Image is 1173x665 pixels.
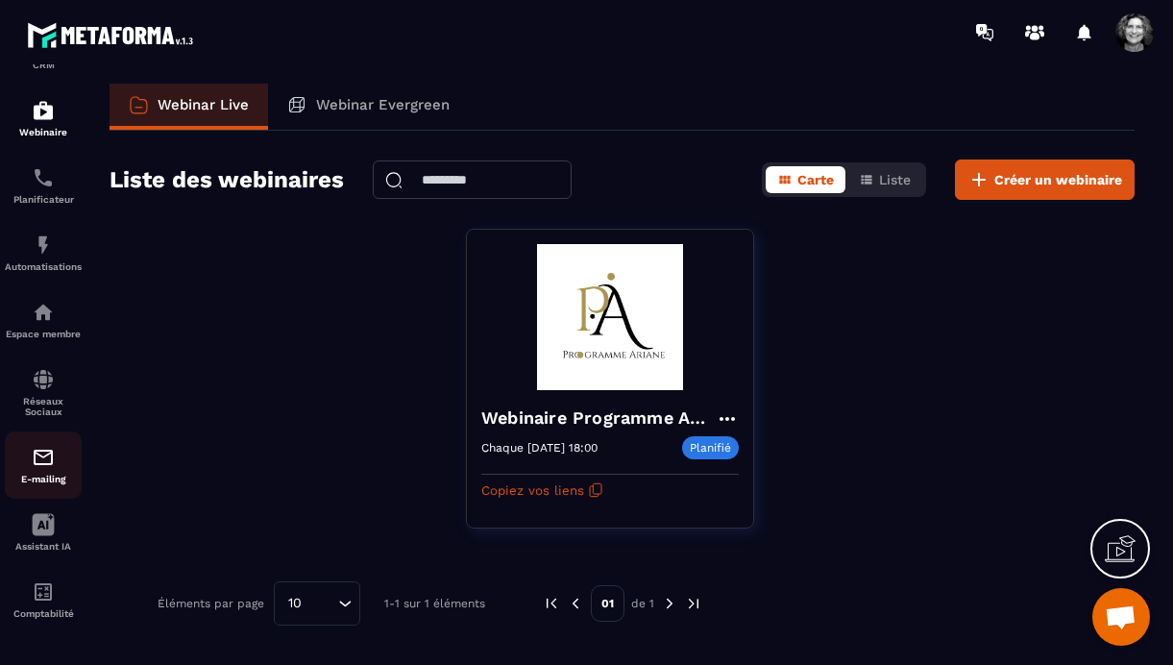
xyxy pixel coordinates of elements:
p: 1-1 sur 1 éléments [384,597,485,610]
p: de 1 [631,596,654,611]
p: 01 [591,585,624,622]
a: automationsautomationsWebinaire [5,85,82,152]
h4: Webinaire Programme Ariane [481,405,716,431]
p: Planificateur [5,194,82,205]
button: Liste [847,166,922,193]
span: Liste [879,172,911,187]
img: scheduler [32,166,55,189]
img: accountant [32,580,55,603]
p: Webinar Live [158,96,249,113]
img: automations [32,99,55,122]
a: schedulerschedulerPlanificateur [5,152,82,219]
p: Webinar Evergreen [316,96,450,113]
p: Éléments par page [158,597,264,610]
img: automations [32,301,55,324]
button: Créer un webinaire [955,160,1135,200]
a: Webinar Live [110,84,268,130]
button: Carte [766,166,845,193]
button: Copiez vos liens [481,475,603,505]
p: Chaque [DATE] 18:00 [481,441,598,455]
span: Carte [797,172,834,187]
p: Espace membre [5,329,82,339]
p: Automatisations [5,261,82,272]
img: next [661,595,678,612]
p: E-mailing [5,474,82,484]
a: automationsautomationsAutomatisations [5,219,82,286]
h2: Liste des webinaires [110,160,344,199]
img: webinar-background [481,244,739,390]
a: automationsautomationsEspace membre [5,286,82,354]
img: social-network [32,368,55,391]
p: Réseaux Sociaux [5,396,82,417]
p: CRM [5,60,82,70]
a: Assistant IA [5,499,82,566]
img: logo [27,17,200,53]
p: Assistant IA [5,541,82,552]
a: social-networksocial-networkRéseaux Sociaux [5,354,82,431]
p: Comptabilité [5,608,82,619]
div: Search for option [274,581,360,626]
img: automations [32,234,55,257]
img: prev [567,595,584,612]
span: Créer un webinaire [994,170,1122,189]
div: Ouvrir le chat [1092,588,1150,646]
a: emailemailE-mailing [5,431,82,499]
p: Planifié [682,436,739,459]
a: accountantaccountantComptabilité [5,566,82,633]
p: Webinaire [5,127,82,137]
img: next [685,595,702,612]
span: 10 [281,593,308,614]
img: email [32,446,55,469]
img: prev [543,595,560,612]
input: Search for option [308,593,333,614]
